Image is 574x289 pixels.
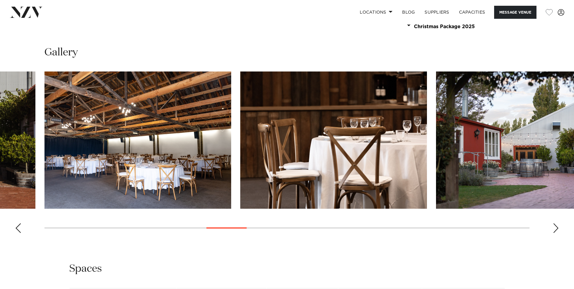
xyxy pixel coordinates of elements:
h2: Spaces [69,262,102,276]
a: SUPPLIERS [420,6,454,19]
a: BLOG [397,6,420,19]
swiper-slide: 11 / 30 [44,71,231,209]
a: Locations [355,6,397,19]
a: Capacities [454,6,490,19]
img: nzv-logo.png [10,7,43,18]
swiper-slide: 12 / 30 [240,71,427,209]
h2: Gallery [44,46,78,59]
button: Message Venue [494,6,536,19]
